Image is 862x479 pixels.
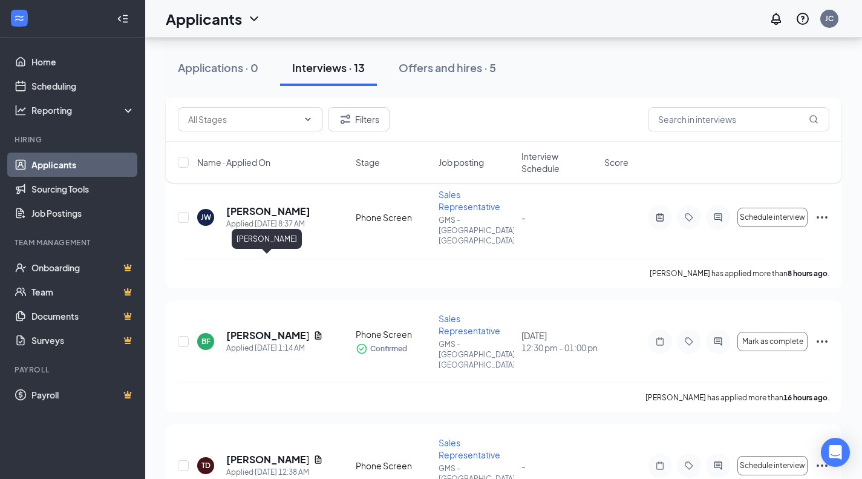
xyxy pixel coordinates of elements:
[439,313,500,336] span: Sales Representative
[769,12,783,26] svg: Notifications
[226,453,309,466] h5: [PERSON_NAME]
[15,237,132,248] div: Team Management
[809,114,818,124] svg: MagnifyingGlass
[15,104,27,116] svg: Analysis
[711,337,725,346] svg: ActiveChat
[31,280,135,304] a: TeamCrown
[13,12,25,24] svg: WorkstreamLogo
[711,213,725,222] svg: ActiveChat
[356,460,431,472] div: Phone Screen
[303,114,313,124] svg: ChevronDown
[740,213,805,222] span: Schedule interview
[31,153,135,177] a: Applicants
[815,210,829,225] svg: Ellipses
[166,8,242,29] h1: Applicants
[682,337,696,346] svg: Tag
[328,107,390,131] button: Filter Filters
[201,212,211,222] div: JW
[313,455,323,464] svg: Document
[439,156,484,168] span: Job posting
[232,229,302,249] div: [PERSON_NAME]
[31,201,135,225] a: Job Postings
[737,208,808,227] button: Schedule interview
[604,156,629,168] span: Score
[521,212,526,223] span: -
[682,213,696,222] svg: Tag
[31,104,136,116] div: Reporting
[439,339,514,370] p: GMS - [GEOGRAPHIC_DATA], [GEOGRAPHIC_DATA]
[737,332,808,351] button: Mark as complete
[795,12,810,26] svg: QuestionInfo
[15,134,132,145] div: Hiring
[188,113,298,126] input: All Stages
[313,331,323,340] svg: Document
[31,50,135,74] a: Home
[711,461,725,471] svg: ActiveChat
[31,74,135,98] a: Scheduling
[338,112,353,127] svg: Filter
[370,343,407,355] span: Confirmed
[650,268,829,279] p: [PERSON_NAME] has applied more than .
[645,392,829,403] p: [PERSON_NAME] has applied more than .
[31,177,135,201] a: Sourcing Tools
[825,13,834,24] div: JC
[356,343,368,355] svg: CheckmarkCircle
[197,156,270,168] span: Name · Applied On
[521,329,597,354] div: [DATE]
[31,328,135,352] a: SurveysCrown
[653,337,667,346] svg: Note
[226,218,310,230] div: Applied [DATE] 8:37 AM
[356,211,431,223] div: Phone Screen
[439,215,514,246] p: GMS - [GEOGRAPHIC_DATA], [GEOGRAPHIC_DATA]
[15,365,132,375] div: Payroll
[783,393,828,402] b: 16 hours ago
[226,329,309,342] h5: [PERSON_NAME]
[653,213,667,222] svg: ActiveNote
[31,256,135,280] a: OnboardingCrown
[31,383,135,407] a: PayrollCrown
[737,456,808,475] button: Schedule interview
[356,156,380,168] span: Stage
[226,466,323,478] div: Applied [DATE] 12:38 AM
[226,205,310,218] h5: [PERSON_NAME]
[247,12,261,26] svg: ChevronDown
[788,269,828,278] b: 8 hours ago
[399,60,496,75] div: Offers and hires · 5
[117,13,129,25] svg: Collapse
[740,461,805,470] span: Schedule interview
[815,334,829,349] svg: Ellipses
[201,336,211,346] div: BF
[356,328,431,340] div: Phone Screen
[439,437,500,460] span: Sales Representative
[648,107,829,131] input: Search in interviews
[178,60,258,75] div: Applications · 0
[31,304,135,328] a: DocumentsCrown
[742,337,803,346] span: Mark as complete
[226,342,323,354] div: Applied [DATE] 1:14 AM
[521,150,597,174] span: Interview Schedule
[682,461,696,471] svg: Tag
[815,458,829,473] svg: Ellipses
[821,438,850,467] div: Open Intercom Messenger
[521,342,597,354] span: 12:30 pm - 01:00 pm
[521,460,526,471] span: -
[653,461,667,471] svg: Note
[201,460,211,471] div: TD
[292,60,365,75] div: Interviews · 13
